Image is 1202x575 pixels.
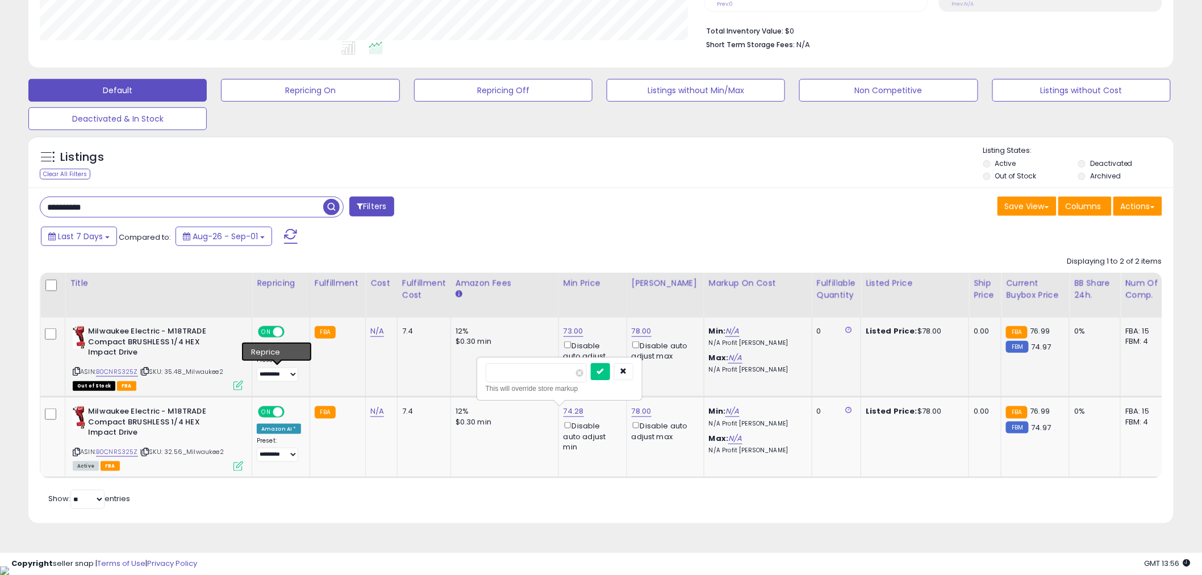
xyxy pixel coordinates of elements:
[283,327,301,337] span: OFF
[564,420,618,452] div: Disable auto adjust min
[632,326,652,337] a: 78.00
[88,406,226,441] b: Milwaukee Electric - M18TRADE Compact BRUSHLESS 1/4 HEX Impact Drive
[992,79,1171,102] button: Listings without Cost
[1125,336,1163,347] div: FBM: 4
[704,273,812,318] th: The percentage added to the cost of goods (COGS) that forms the calculator for Min & Max prices.
[73,326,243,389] div: ASIN:
[140,447,224,456] span: | SKU: 32.56_Milwaukee2
[402,326,442,336] div: 7.4
[40,169,90,180] div: Clear All Filters
[974,326,992,336] div: 0.00
[257,424,301,434] div: Amazon AI *
[706,23,1154,37] li: $0
[456,289,462,299] small: Amazon Fees.
[221,79,399,102] button: Repricing On
[1030,326,1050,336] span: 76.99
[1032,341,1051,352] span: 74.97
[1113,197,1162,216] button: Actions
[486,383,633,394] div: This will override store markup
[725,326,739,337] a: N/A
[456,326,550,336] div: 12%
[1074,406,1112,416] div: 0%
[283,407,301,417] span: OFF
[1090,171,1121,181] label: Archived
[257,277,305,289] div: Repricing
[315,326,336,339] small: FBA
[1125,326,1163,336] div: FBA: 15
[706,26,783,36] b: Total Inventory Value:
[866,326,917,336] b: Listed Price:
[951,1,974,7] small: Prev: N/A
[73,406,85,429] img: 411-YazTdqL._SL40_.jpg
[709,352,729,363] b: Max:
[28,79,207,102] button: Default
[48,493,130,504] span: Show: entries
[564,339,618,372] div: Disable auto adjust min
[259,407,273,417] span: ON
[147,558,197,569] a: Privacy Policy
[73,461,99,471] span: All listings currently available for purchase on Amazon
[456,417,550,427] div: $0.30 min
[607,79,785,102] button: Listings without Min/Max
[709,447,803,455] p: N/A Profit [PERSON_NAME]
[101,461,120,471] span: FBA
[370,326,384,337] a: N/A
[1006,422,1028,434] small: FBM
[1125,277,1167,301] div: Num of Comp.
[456,277,554,289] div: Amazon Fees
[257,356,301,382] div: Preset:
[1074,326,1112,336] div: 0%
[709,406,726,416] b: Min:
[117,381,136,391] span: FBA
[370,406,384,417] a: N/A
[1058,197,1112,216] button: Columns
[709,366,803,374] p: N/A Profit [PERSON_NAME]
[1030,406,1050,416] span: 76.99
[995,159,1016,168] label: Active
[414,79,592,102] button: Repricing Off
[1066,201,1101,212] span: Columns
[1006,326,1027,339] small: FBA
[28,107,207,130] button: Deactivated & In Stock
[717,1,733,7] small: Prev: 0
[96,447,138,457] a: B0CNRS325Z
[709,339,803,347] p: N/A Profit [PERSON_NAME]
[259,327,273,337] span: ON
[728,352,742,364] a: N/A
[315,406,336,419] small: FBA
[1006,277,1065,301] div: Current Buybox Price
[817,277,856,301] div: Fulfillable Quantity
[456,336,550,347] div: $0.30 min
[1032,422,1051,433] span: 74.97
[706,40,795,49] b: Short Term Storage Fees:
[983,145,1174,156] p: Listing States:
[140,367,223,376] span: | SKU: 35.48_Milwaukee2
[709,420,803,428] p: N/A Profit [PERSON_NAME]
[60,149,104,165] h5: Listings
[1074,277,1116,301] div: BB Share 24h.
[632,277,699,289] div: [PERSON_NAME]
[315,277,361,289] div: Fulfillment
[995,171,1037,181] label: Out of Stock
[866,406,917,416] b: Listed Price:
[564,326,583,337] a: 73.00
[97,558,145,569] a: Terms of Use
[632,420,695,442] div: Disable auto adjust max
[974,277,996,301] div: Ship Price
[998,197,1057,216] button: Save View
[1125,417,1163,427] div: FBM: 4
[96,367,138,377] a: B0CNRS325Z
[866,277,964,289] div: Listed Price
[1006,406,1027,419] small: FBA
[866,326,960,336] div: $78.00
[349,197,394,216] button: Filters
[709,326,726,336] b: Min:
[817,326,852,336] div: 0
[193,231,258,242] span: Aug-26 - Sep-01
[974,406,992,416] div: 0.00
[73,326,85,349] img: 411-YazTdqL._SL40_.jpg
[70,277,247,289] div: Title
[58,231,103,242] span: Last 7 Days
[257,437,301,463] div: Preset:
[1067,256,1162,267] div: Displaying 1 to 2 of 2 items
